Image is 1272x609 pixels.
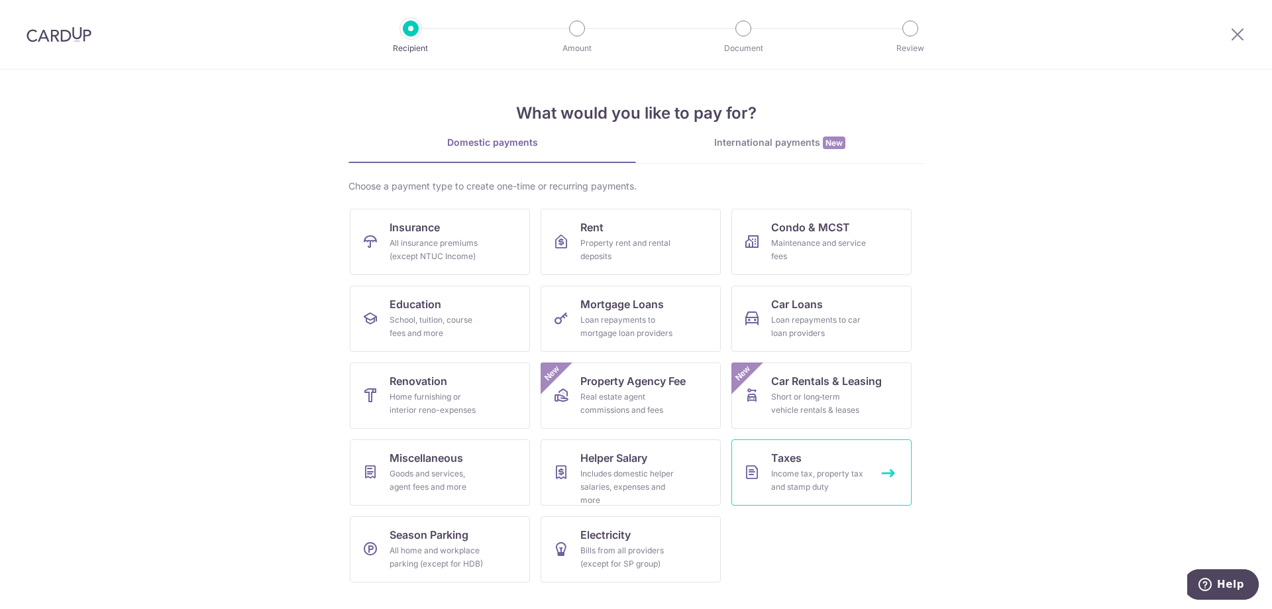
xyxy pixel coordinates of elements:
[580,544,676,571] div: Bills from all providers (except for SP group)
[771,450,802,466] span: Taxes
[348,136,636,149] div: Domestic payments
[771,467,867,494] div: Income tax, property tax and stamp duty
[390,390,485,417] div: Home furnishing or interior reno-expenses
[771,390,867,417] div: Short or long‑term vehicle rentals & leases
[636,136,924,150] div: International payments
[390,219,440,235] span: Insurance
[580,450,647,466] span: Helper Salary
[26,27,91,42] img: CardUp
[823,137,845,149] span: New
[731,209,912,275] a: Condo & MCSTMaintenance and service fees
[541,516,721,582] a: ElectricityBills from all providers (except for SP group)
[732,362,754,384] span: New
[1187,569,1259,602] iframe: Opens a widget where you can find more information
[580,373,686,389] span: Property Agency Fee
[528,42,626,55] p: Amount
[390,237,485,263] div: All insurance premiums (except NTUC Income)
[694,42,792,55] p: Document
[362,42,460,55] p: Recipient
[771,219,850,235] span: Condo & MCST
[580,219,604,235] span: Rent
[541,286,721,352] a: Mortgage LoansLoan repayments to mortgage loan providers
[731,362,912,429] a: Car Rentals & LeasingShort or long‑term vehicle rentals & leasesNew
[771,237,867,263] div: Maintenance and service fees
[390,450,463,466] span: Miscellaneous
[390,544,485,571] div: All home and workplace parking (except for HDB)
[580,527,631,543] span: Electricity
[350,209,530,275] a: InsuranceAll insurance premiums (except NTUC Income)
[390,467,485,494] div: Goods and services, agent fees and more
[348,180,924,193] div: Choose a payment type to create one-time or recurring payments.
[771,296,823,312] span: Car Loans
[350,362,530,429] a: RenovationHome furnishing or interior reno-expenses
[771,313,867,340] div: Loan repayments to car loan providers
[541,439,721,506] a: Helper SalaryIncludes domestic helper salaries, expenses and more
[580,296,664,312] span: Mortgage Loans
[580,313,676,340] div: Loan repayments to mortgage loan providers
[390,373,447,389] span: Renovation
[861,42,959,55] p: Review
[541,209,721,275] a: RentProperty rent and rental deposits
[390,527,468,543] span: Season Parking
[30,9,57,21] span: Help
[771,373,882,389] span: Car Rentals & Leasing
[580,467,676,507] div: Includes domestic helper salaries, expenses and more
[731,439,912,506] a: TaxesIncome tax, property tax and stamp duty
[541,362,721,429] a: Property Agency FeeReal estate agent commissions and feesNew
[580,237,676,263] div: Property rent and rental deposits
[390,313,485,340] div: School, tuition, course fees and more
[390,296,441,312] span: Education
[541,362,563,384] span: New
[348,101,924,125] h4: What would you like to pay for?
[350,286,530,352] a: EducationSchool, tuition, course fees and more
[580,390,676,417] div: Real estate agent commissions and fees
[350,439,530,506] a: MiscellaneousGoods and services, agent fees and more
[731,286,912,352] a: Car LoansLoan repayments to car loan providers
[350,516,530,582] a: Season ParkingAll home and workplace parking (except for HDB)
